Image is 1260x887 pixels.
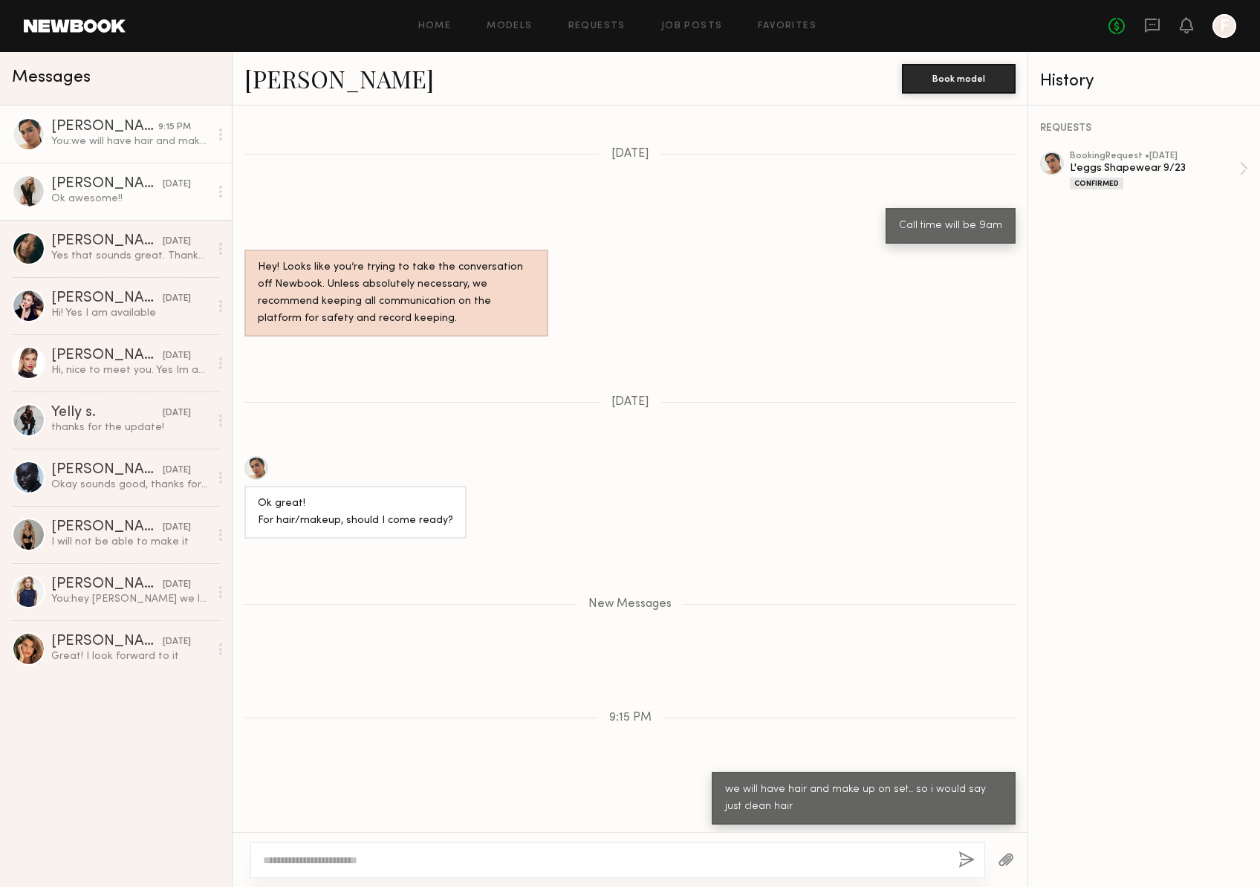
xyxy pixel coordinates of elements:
div: [PERSON_NAME] [51,463,163,478]
span: New Messages [588,598,672,611]
div: [PERSON_NAME] [51,634,163,649]
a: Home [418,22,452,31]
div: Call time will be 9am [899,218,1002,235]
div: [PERSON_NAME] [51,520,163,535]
div: [DATE] [163,578,191,592]
div: we will have hair and make up on set.. so i would say just clean hair [725,782,1002,816]
a: Job Posts [661,22,723,31]
a: Models [487,22,532,31]
div: 9:15 PM [158,120,191,134]
div: [DATE] [163,292,191,306]
span: [DATE] [611,396,649,409]
div: Okay sounds good, thanks for the update! [51,478,210,492]
div: Yelly s. [51,406,163,420]
a: Book model [902,71,1016,84]
div: History [1040,73,1248,90]
div: [DATE] [163,464,191,478]
div: [PERSON_NAME] [51,577,163,592]
div: [PERSON_NAME] [51,291,163,306]
div: Hey! Looks like you’re trying to take the conversation off Newbook. Unless absolutely necessary, ... [258,259,535,328]
a: F [1212,14,1236,38]
div: [DATE] [163,521,191,535]
a: [PERSON_NAME] [244,62,434,94]
div: Great! I look forward to it [51,649,210,663]
div: [DATE] [163,406,191,420]
div: Yes that sounds great. Thankyou [51,249,210,263]
button: Book model [902,64,1016,94]
div: REQUESTS [1040,123,1248,134]
div: I will not be able to make it [51,535,210,549]
div: You: hey [PERSON_NAME] we love your look, I am casting a photo/video shoot for the brand L'eggs f... [51,592,210,606]
div: [DATE] [163,235,191,249]
div: Hi! Yes I am available [51,306,210,320]
div: [PERSON_NAME] [51,120,158,134]
div: [DATE] [163,178,191,192]
span: Messages [12,69,91,86]
div: [DATE] [163,635,191,649]
div: [PERSON_NAME] [51,348,163,363]
div: [PERSON_NAME] [51,177,163,192]
span: 9:15 PM [609,712,652,724]
a: bookingRequest •[DATE]L'eggs Shapewear 9/23Confirmed [1070,152,1248,189]
div: booking Request • [DATE] [1070,152,1239,161]
div: Hi, nice to meet you. Yes Im available. Also, my Instagram is @meggirll. Thank you! [51,363,210,377]
div: thanks for the update! [51,420,210,435]
div: L'eggs Shapewear 9/23 [1070,161,1239,175]
div: Ok great! For hair/makeup, should I come ready? [258,496,453,530]
a: Requests [568,22,626,31]
div: [PERSON_NAME] [51,234,163,249]
a: Favorites [758,22,816,31]
div: [DATE] [163,349,191,363]
div: You: we will have hair and make up on set.. so i would say just clean hair [51,134,210,149]
span: [DATE] [611,148,649,160]
div: Confirmed [1070,178,1123,189]
div: Ok awesome!! [51,192,210,206]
